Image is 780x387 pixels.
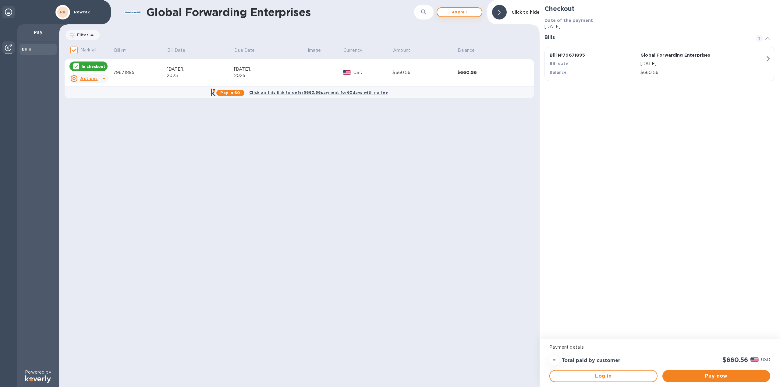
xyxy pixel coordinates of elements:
[662,370,770,382] button: Pay now
[562,358,620,364] h3: Total paid by customer
[544,23,775,30] p: [DATE]
[167,47,193,54] span: Bill Date
[22,29,54,35] p: Pay
[544,47,775,81] button: Bill №79671895Global Forwarding EnterprisesBill date[DATE]Balance$660.56
[80,76,97,81] u: Actions
[640,69,765,76] p: $660.56
[82,64,105,69] p: In checkout
[393,47,410,54] p: Amount
[167,47,185,54] p: Bill Date
[761,357,770,363] p: USD
[722,356,748,364] h2: $660.56
[167,72,234,79] div: 2025
[544,35,748,40] h3: Bills
[550,52,638,58] p: Bill № 79671895
[442,9,477,16] span: Add bill
[167,66,234,72] div: [DATE],
[75,32,88,37] p: Filter
[343,70,351,75] img: USD
[114,47,126,54] p: Bill №
[549,355,559,365] div: =
[234,72,307,79] div: 2025
[458,47,483,54] span: Balance
[392,69,457,76] div: $660.56
[234,47,263,54] span: Due Date
[667,372,765,380] span: Pay now
[750,357,759,362] img: USD
[549,344,770,350] p: Payment details
[113,69,167,76] div: 79671895
[74,10,105,14] p: RowYak
[308,47,321,54] p: Image
[114,47,134,54] span: Bill №
[249,90,388,95] b: Click on this link to defer $660.56 payment for 60 days with no fee
[60,10,66,14] b: RK
[544,5,775,12] h2: Checkout
[234,47,255,54] p: Due Date
[146,6,414,19] h1: Global Forwarding Enterprises
[220,90,240,95] b: Pay in 60
[512,10,540,15] b: Click to hide
[457,69,522,76] div: $660.56
[437,7,482,17] button: Addbill
[550,61,568,66] b: Bill date
[234,66,307,72] div: [DATE],
[640,61,765,67] p: [DATE]
[550,70,566,75] b: Balance
[756,35,763,42] span: 1
[353,69,393,76] p: USD
[555,372,652,380] span: Log in
[544,18,593,23] b: Date of the payment
[343,47,362,54] p: Currency
[549,370,657,382] button: Log in
[458,47,475,54] p: Balance
[393,47,418,54] span: Amount
[25,375,51,383] img: Logo
[22,47,31,51] b: Bills
[80,47,96,53] p: Mark all
[640,52,729,58] p: Global Forwarding Enterprises
[25,369,51,375] p: Powered by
